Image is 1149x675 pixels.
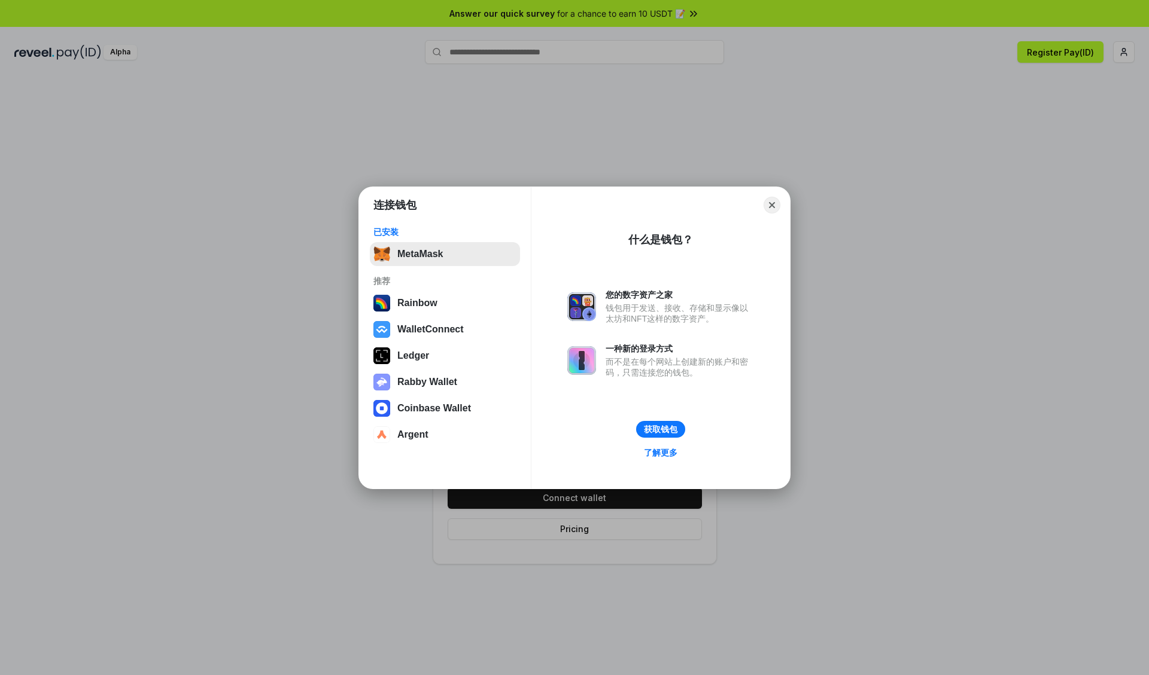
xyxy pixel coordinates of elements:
[370,317,520,341] button: WalletConnect
[373,227,516,237] div: 已安装
[397,377,457,387] div: Rabby Wallet
[567,346,596,375] img: svg+xml,%3Csvg%20xmlns%3D%22http%3A%2F%2Fwww.w3.org%2F2000%2Fsvg%22%20fill%3D%22none%22%20viewBox...
[567,292,596,321] img: svg+xml,%3Csvg%20xmlns%3D%22http%3A%2F%2Fwww.w3.org%2F2000%2Fsvg%22%20fill%3D%22none%22%20viewBox...
[397,249,443,259] div: MetaMask
[370,396,520,420] button: Coinbase Wallet
[373,426,390,443] img: svg+xml,%3Csvg%20width%3D%2228%22%20height%3D%2228%22%20viewBox%3D%220%200%2028%2028%22%20fill%3D...
[397,298,437,309] div: Rainbow
[370,242,520,266] button: MetaMask
[644,447,677,458] div: 了解更多
[397,403,471,414] div: Coinbase Wallet
[606,289,754,300] div: 您的数字资产之家
[370,370,520,394] button: Rabby Wallet
[397,429,428,440] div: Argent
[644,424,677,435] div: 获取钱包
[370,423,520,447] button: Argent
[637,445,685,460] a: 了解更多
[373,198,417,212] h1: 连接钱包
[373,295,390,311] img: svg+xml,%3Csvg%20width%3D%22120%22%20height%3D%22120%22%20viewBox%3D%220%200%20120%20120%22%20fil...
[373,400,390,417] img: svg+xml,%3Csvg%20width%3D%2228%22%20height%3D%2228%22%20viewBox%3D%220%200%2028%2028%22%20fill%3D...
[373,276,516,286] div: 推荐
[370,344,520,368] button: Ledger
[370,291,520,315] button: Rainbow
[397,324,464,335] div: WalletConnect
[636,421,685,438] button: 获取钱包
[606,356,754,378] div: 而不是在每个网站上创建新的账户和密码，只需连接您的钱包。
[373,321,390,338] img: svg+xml,%3Csvg%20width%3D%2228%22%20height%3D%2228%22%20viewBox%3D%220%200%2028%2028%22%20fill%3D...
[764,197,780,213] button: Close
[606,343,754,354] div: 一种新的登录方式
[373,347,390,364] img: svg+xml,%3Csvg%20xmlns%3D%22http%3A%2F%2Fwww.w3.org%2F2000%2Fsvg%22%20width%3D%2228%22%20height%3...
[606,303,754,324] div: 钱包用于发送、接收、存储和显示像以太坊和NFT这样的数字资产。
[373,246,390,262] img: svg+xml,%3Csvg%20fill%3D%22none%22%20height%3D%2233%22%20viewBox%3D%220%200%2035%2033%22%20width%...
[397,350,429,361] div: Ledger
[373,374,390,390] img: svg+xml,%3Csvg%20xmlns%3D%22http%3A%2F%2Fwww.w3.org%2F2000%2Fsvg%22%20fill%3D%22none%22%20viewBox...
[628,233,693,247] div: 什么是钱包？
